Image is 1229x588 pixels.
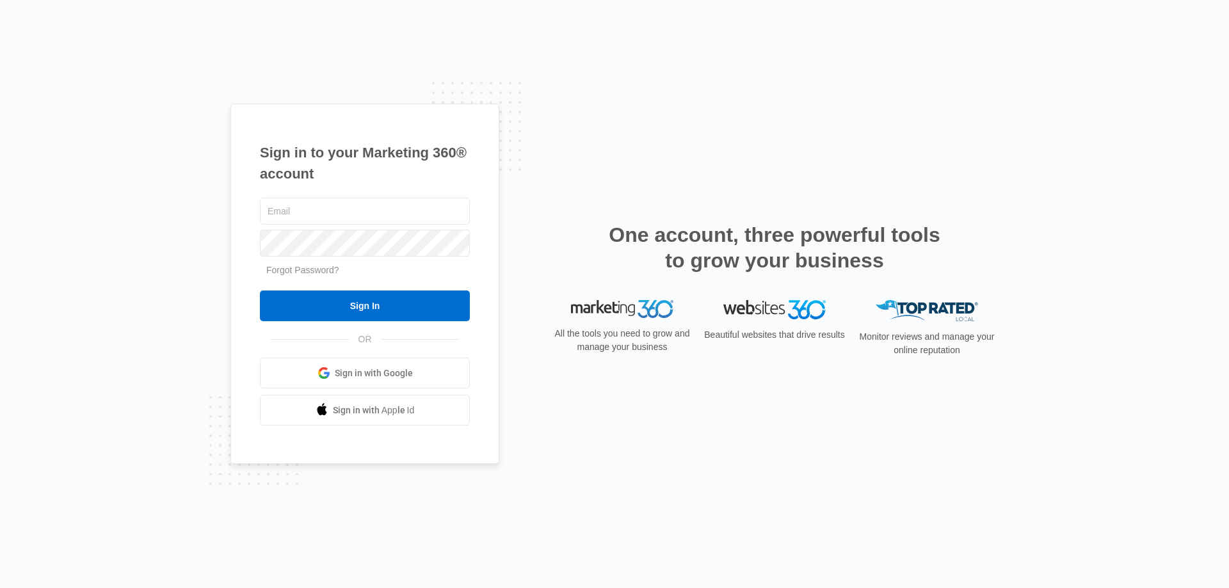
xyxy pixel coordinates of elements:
[335,367,413,380] span: Sign in with Google
[260,358,470,388] a: Sign in with Google
[550,327,694,354] p: All the tools you need to grow and manage your business
[703,328,846,342] p: Beautiful websites that drive results
[349,333,381,346] span: OR
[876,300,978,321] img: Top Rated Local
[260,395,470,425] a: Sign in with Apple Id
[605,222,944,273] h2: One account, three powerful tools to grow your business
[260,142,470,184] h1: Sign in to your Marketing 360® account
[855,330,999,357] p: Monitor reviews and manage your online reputation
[260,198,470,225] input: Email
[723,300,826,319] img: Websites 360
[333,404,415,417] span: Sign in with Apple Id
[266,265,339,275] a: Forgot Password?
[260,290,470,321] input: Sign In
[571,300,673,318] img: Marketing 360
